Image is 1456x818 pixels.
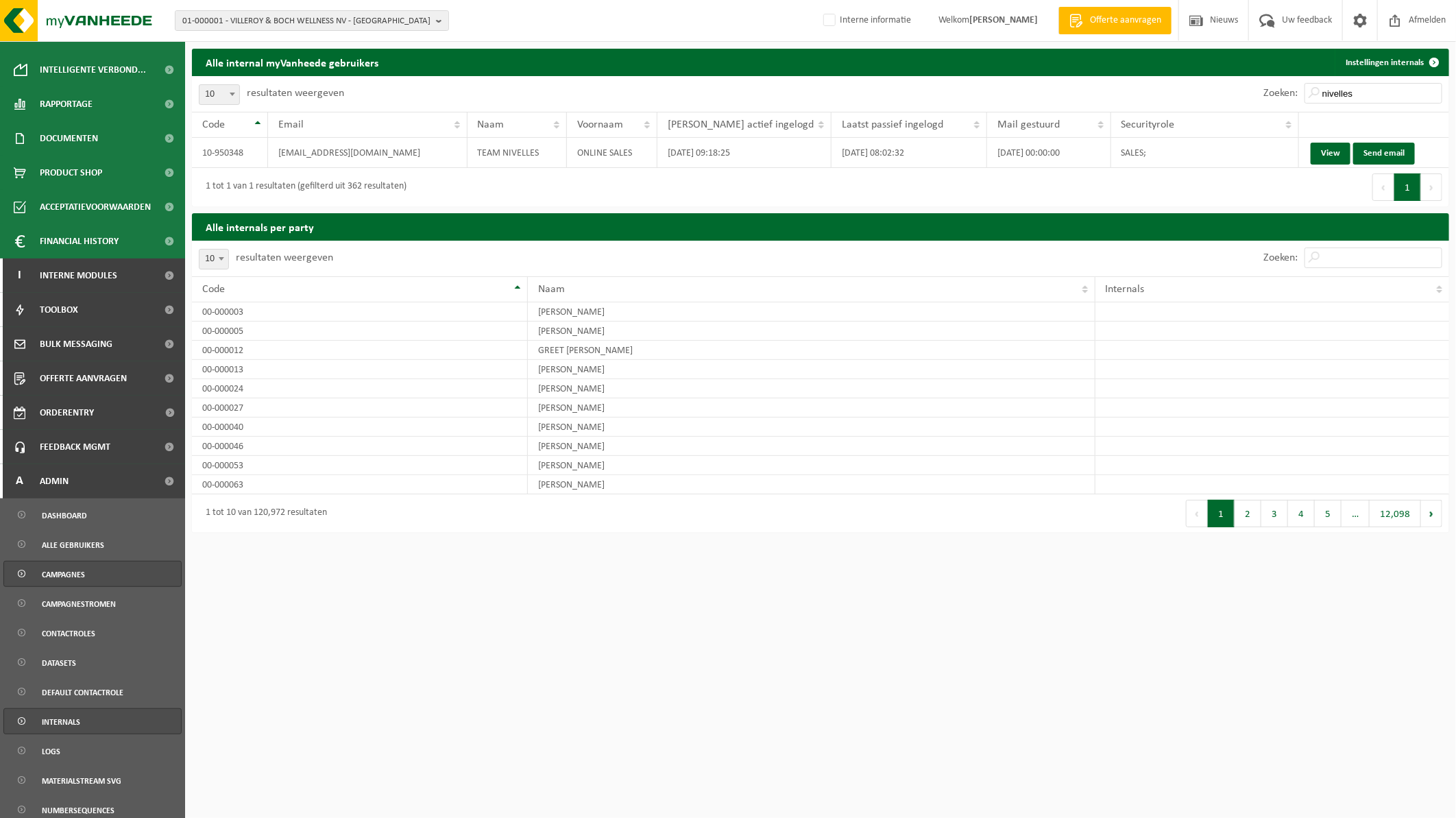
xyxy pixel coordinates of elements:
[969,15,1038,25] strong: [PERSON_NAME]
[40,190,151,224] span: Acceptatievoorwaarden
[668,119,814,130] span: [PERSON_NAME] actief ingelogd
[1111,138,1299,168] td: SALES;
[268,138,468,168] td: [EMAIL_ADDRESS][DOMAIN_NAME]
[192,138,268,168] td: 10-950348
[1421,173,1442,201] button: Next
[192,475,528,494] td: 00-000063
[40,156,102,190] span: Product Shop
[987,138,1111,168] td: [DATE] 00:00:00
[40,121,98,156] span: Documenten
[14,258,26,293] span: I
[3,531,182,557] a: Alle gebruikers
[1315,500,1342,527] button: 5
[1342,500,1370,527] span: …
[1235,500,1261,527] button: 2
[3,738,182,764] a: Logs
[1372,173,1394,201] button: Previous
[202,119,225,130] span: Code
[3,679,182,705] a: default contactrole
[192,49,392,75] h2: Alle internal myVanheede gebruikers
[528,379,1095,398] td: [PERSON_NAME]
[192,456,528,475] td: 00-000053
[202,284,225,295] span: Code
[192,322,528,341] td: 00-000005
[42,738,60,765] span: Logs
[3,620,182,646] a: Contactroles
[199,250,228,269] span: 10
[40,464,69,498] span: Admin
[40,430,110,464] span: Feedback MGMT
[40,327,112,361] span: Bulk Messaging
[1370,500,1421,527] button: 12,098
[1208,500,1235,527] button: 1
[40,293,78,327] span: Toolbox
[42,621,95,647] span: Contactroles
[657,138,832,168] td: [DATE] 09:18:25
[528,360,1095,379] td: [PERSON_NAME]
[528,418,1095,437] td: [PERSON_NAME]
[3,708,182,734] a: Internals
[1106,284,1145,295] span: Internals
[278,119,304,130] span: Email
[1121,119,1175,130] span: Securityrole
[1263,88,1298,99] label: Zoeken:
[1335,49,1448,76] a: Instellingen internals
[42,768,121,794] span: Materialstream SVG
[1058,7,1172,34] a: Offerte aanvragen
[528,475,1095,494] td: [PERSON_NAME]
[192,418,528,437] td: 00-000040
[192,302,528,322] td: 00-000003
[842,119,943,130] span: Laatst passief ingelogd
[468,138,568,168] td: TEAM NIVELLES
[40,87,93,121] span: Rapportage
[567,138,657,168] td: ONLINE SALES
[3,767,182,793] a: Materialstream SVG
[528,437,1095,456] td: [PERSON_NAME]
[42,562,85,588] span: Campagnes
[1288,500,1315,527] button: 4
[528,341,1095,360] td: GREET [PERSON_NAME]
[538,284,565,295] span: Naam
[199,501,327,526] div: 1 tot 10 van 120,972 resultaten
[42,650,76,676] span: Datasets
[192,341,528,360] td: 00-000012
[247,88,344,99] label: resultaten weergeven
[478,119,505,130] span: Naam
[997,119,1060,130] span: Mail gestuurd
[199,175,407,200] div: 1 tot 1 van 1 resultaten (gefilterd uit 362 resultaten)
[832,138,987,168] td: [DATE] 08:02:32
[40,361,127,396] span: Offerte aanvragen
[1087,14,1165,27] span: Offerte aanvragen
[199,84,240,105] span: 10
[175,10,449,31] button: 01-000001 - VILLEROY & BOCH WELLNESS NV - [GEOGRAPHIC_DATA]
[528,398,1095,418] td: [PERSON_NAME]
[40,53,146,87] span: Intelligente verbond...
[1394,173,1421,201] button: 1
[236,252,333,263] label: resultaten weergeven
[577,119,623,130] span: Voornaam
[1261,500,1288,527] button: 3
[3,561,182,587] a: Campagnes
[192,379,528,398] td: 00-000024
[1421,500,1442,527] button: Next
[192,360,528,379] td: 00-000013
[182,11,430,32] span: 01-000001 - VILLEROY & BOCH WELLNESS NV - [GEOGRAPHIC_DATA]
[42,709,80,735] span: Internals
[821,10,911,31] label: Interne informatie
[3,502,182,528] a: Dashboard
[40,258,117,293] span: Interne modules
[192,213,328,240] h2: Alle internals per party
[1311,143,1350,165] a: View
[528,302,1095,322] td: [PERSON_NAME]
[14,464,26,498] span: A
[1353,143,1415,165] button: Send email
[40,224,119,258] span: Financial History
[528,456,1095,475] td: [PERSON_NAME]
[528,322,1095,341] td: [PERSON_NAME]
[199,85,239,104] span: 10
[3,649,182,675] a: Datasets
[40,396,155,430] span: Orderentry Goedkeuring
[42,503,87,529] span: Dashboard
[3,590,182,616] a: Campagnestromen
[192,437,528,456] td: 00-000046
